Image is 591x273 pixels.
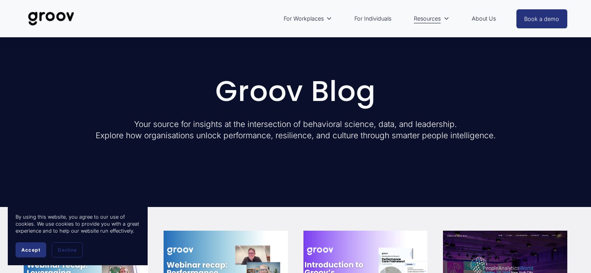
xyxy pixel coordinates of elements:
p: By using this website, you agree to our use of cookies. We use cookies to provide you with a grea... [16,214,140,235]
span: Resources [414,14,441,24]
a: About Us [468,10,500,28]
h1: Groov Blog [24,77,567,106]
button: Decline [52,242,83,257]
p: Your source for insights at the intersection of behavioral science, data, and leadership. Explore... [24,118,567,141]
section: Cookie banner [8,206,148,265]
button: Accept [16,242,46,257]
a: folder dropdown [410,10,453,28]
span: Accept [21,247,40,253]
a: folder dropdown [280,10,336,28]
a: For Individuals [350,10,395,28]
img: Groov | Unlock Human Potential at Work and in Life [24,6,78,31]
a: Book a demo [516,9,568,28]
span: Decline [58,247,77,253]
span: For Workplaces [284,14,324,24]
